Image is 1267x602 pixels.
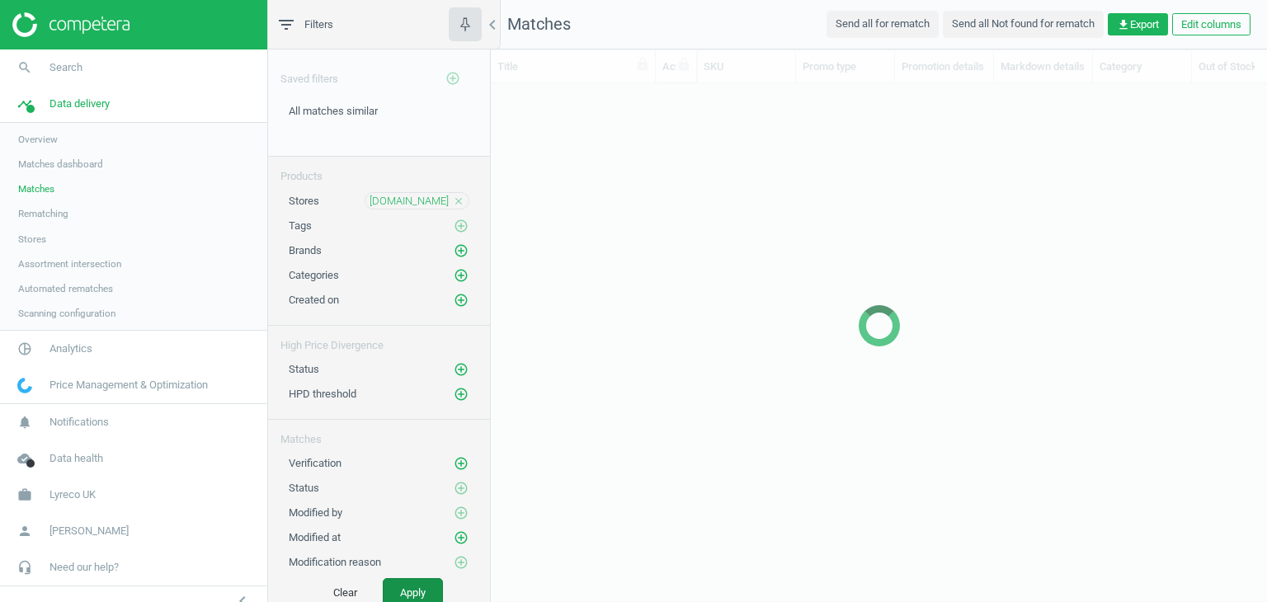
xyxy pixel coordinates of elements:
[18,307,115,320] span: Scanning configuration
[454,555,469,570] i: add_circle_outline
[453,361,469,378] button: add_circle_outline
[276,15,296,35] i: filter_list
[454,243,469,258] i: add_circle_outline
[1172,13,1251,36] button: Edit columns
[9,515,40,547] i: person
[1117,18,1130,31] i: get_app
[827,11,939,37] button: Send all for rematch
[9,333,40,364] i: pie_chart_outlined
[289,244,322,256] span: Brands
[9,443,40,474] i: cloud_done
[943,11,1104,37] button: Send all Not found for rematch
[453,242,469,259] button: add_circle_outline
[289,219,312,232] span: Tags
[454,219,469,233] i: add_circle_outline
[453,218,469,234] button: add_circle_outline
[454,456,469,471] i: add_circle_outline
[454,506,469,520] i: add_circle_outline
[289,506,342,519] span: Modified by
[49,378,208,393] span: Price Management & Optimization
[289,195,319,207] span: Stores
[18,207,68,220] span: Rematching
[9,552,40,583] i: headset_mic
[49,96,110,111] span: Data delivery
[453,267,469,284] button: add_circle_outline
[453,554,469,571] button: add_circle_outline
[507,14,571,34] span: Matches
[453,529,469,546] button: add_circle_outline
[268,157,490,184] div: Products
[453,505,469,521] button: add_circle_outline
[49,487,96,502] span: Lyreco UK
[18,233,46,246] span: Stores
[9,88,40,120] i: timeline
[445,71,460,86] i: add_circle_outline
[453,386,469,402] button: add_circle_outline
[1108,13,1168,36] button: get_appExport
[453,292,469,308] button: add_circle_outline
[289,556,381,568] span: Modification reason
[18,182,54,195] span: Matches
[454,481,469,496] i: add_circle_outline
[49,60,82,75] span: Search
[289,531,341,543] span: Modified at
[436,62,469,96] button: add_circle_outline
[268,49,490,96] div: Saved filters
[289,363,319,375] span: Status
[9,479,40,510] i: work
[454,387,469,402] i: add_circle_outline
[289,294,339,306] span: Created on
[454,530,469,545] i: add_circle_outline
[483,15,502,35] i: chevron_left
[304,17,333,32] span: Filters
[49,451,103,466] span: Data health
[18,282,113,295] span: Automated rematches
[18,158,103,171] span: Matches dashboard
[18,257,121,270] span: Assortment intersection
[1117,17,1159,32] span: Export
[17,378,32,393] img: wGWNvw8QSZomAAAAABJRU5ErkJggg==
[12,12,130,37] img: ajHJNr6hYgQAAAAASUVORK5CYII=
[454,293,469,308] i: add_circle_outline
[9,52,40,83] i: search
[289,482,319,494] span: Status
[289,457,341,469] span: Verification
[49,415,109,430] span: Notifications
[454,362,469,377] i: add_circle_outline
[454,268,469,283] i: add_circle_outline
[18,133,58,146] span: Overview
[268,326,490,353] div: High Price Divergence
[453,195,464,207] i: close
[370,194,449,209] span: [DOMAIN_NAME]
[49,341,92,356] span: Analytics
[453,480,469,496] button: add_circle_outline
[268,420,490,447] div: Matches
[49,524,129,539] span: [PERSON_NAME]
[453,455,469,472] button: add_circle_outline
[289,105,378,117] span: All matches similar
[49,560,119,575] span: Need our help?
[9,407,40,438] i: notifications
[289,388,356,400] span: HPD threshold
[289,269,339,281] span: Categories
